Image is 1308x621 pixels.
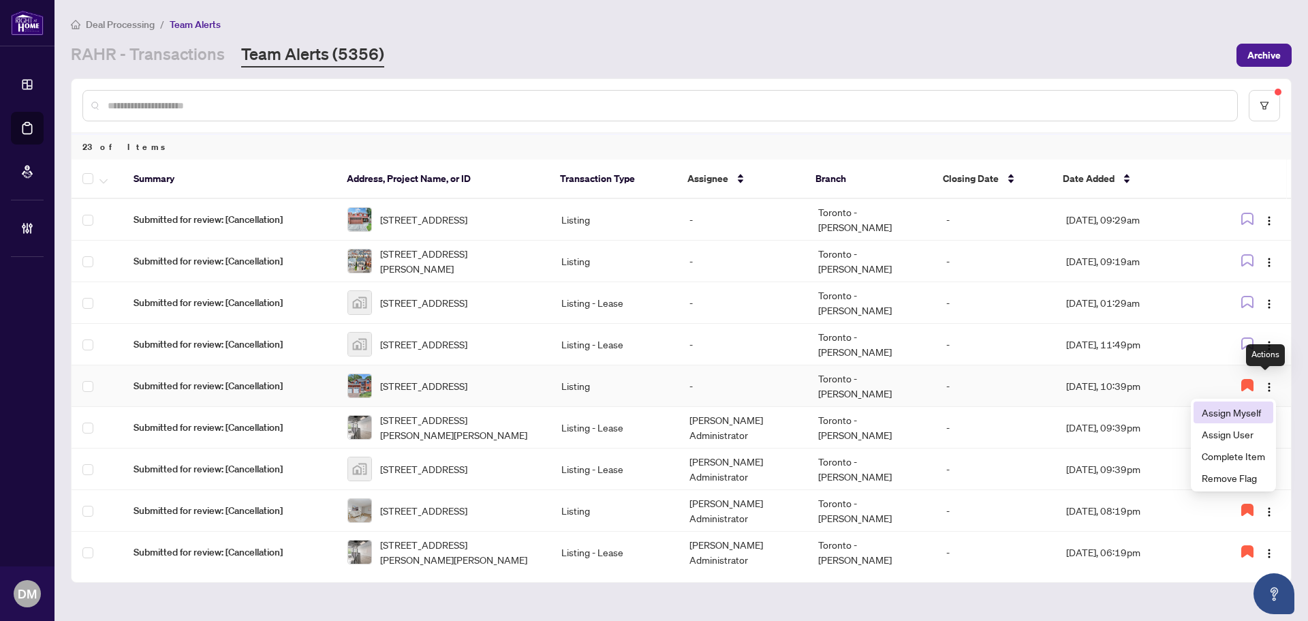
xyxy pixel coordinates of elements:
td: - [679,365,807,407]
span: Assign Myself [1202,405,1265,420]
img: thumbnail-img [348,208,371,231]
td: Toronto - [PERSON_NAME] [807,365,935,407]
td: Toronto - [PERSON_NAME] [807,199,935,241]
button: Logo [1258,375,1280,397]
span: Submitted for review: [Cancellation] [134,461,326,476]
span: [STREET_ADDRESS][PERSON_NAME] [380,246,540,276]
td: - [679,282,807,324]
td: Listing - Lease [550,407,679,449]
span: Submitted for review: [Cancellation] [134,254,326,269]
span: Submitted for review: [Cancellation] [134,295,326,310]
img: Logo [1264,340,1275,351]
td: Toronto - [PERSON_NAME] [807,532,935,573]
button: Logo [1258,500,1280,521]
span: Archive [1247,44,1281,66]
td: - [679,324,807,365]
td: - [935,365,1055,407]
button: Logo [1258,333,1280,355]
span: [STREET_ADDRESS] [380,461,467,476]
td: Listing - Lease [550,449,679,490]
span: [STREET_ADDRESS] [380,212,467,227]
button: Archive [1236,44,1292,67]
td: Toronto - [PERSON_NAME] [807,324,935,365]
td: [DATE], 09:19am [1055,241,1209,282]
span: filter [1260,101,1269,110]
td: Toronto - [PERSON_NAME] [807,241,935,282]
a: Team Alerts (5356) [241,43,384,67]
span: DM [18,584,37,603]
img: logo [11,10,44,35]
td: - [935,282,1055,324]
td: [PERSON_NAME] Administrator [679,449,807,490]
th: Closing Date [932,160,1051,199]
td: Listing [550,199,679,241]
span: Deal Processing [86,18,155,31]
span: [STREET_ADDRESS] [380,337,467,352]
td: Listing [550,490,679,532]
td: - [679,241,807,282]
img: thumbnail-img [348,457,371,481]
span: Complete Item [1202,449,1265,464]
span: Remove Flag [1202,470,1265,485]
span: Submitted for review: [Cancellation] [134,420,326,435]
td: Toronto - [PERSON_NAME] [807,282,935,324]
td: [DATE], 09:39pm [1055,407,1209,449]
td: - [935,490,1055,532]
span: Submitted for review: [Cancellation] [134,503,326,518]
img: Logo [1264,548,1275,559]
th: Transaction Type [549,160,677,199]
span: Submitted for review: [Cancellation] [134,545,326,560]
span: [STREET_ADDRESS][PERSON_NAME][PERSON_NAME] [380,537,540,567]
div: 23 of Items [72,134,1291,160]
span: Submitted for review: [Cancellation] [134,378,326,393]
td: Toronto - [PERSON_NAME] [807,490,935,532]
button: Open asap [1253,573,1294,614]
img: Logo [1264,299,1275,309]
img: thumbnail-img [348,499,371,522]
li: / [160,16,164,32]
td: - [935,449,1055,490]
button: Logo [1258,250,1280,272]
span: home [71,20,80,29]
span: [STREET_ADDRESS][PERSON_NAME][PERSON_NAME] [380,412,540,442]
td: [PERSON_NAME] Administrator [679,490,807,532]
span: Closing Date [943,171,999,186]
th: Summary [123,160,336,199]
button: Logo [1258,541,1280,563]
td: [PERSON_NAME] Administrator [679,532,807,573]
div: Actions [1246,344,1285,366]
th: Assignee [676,160,805,199]
img: thumbnail-img [348,416,371,439]
td: - [679,199,807,241]
td: Listing - Lease [550,324,679,365]
img: Logo [1264,506,1275,517]
td: Listing - Lease [550,282,679,324]
td: - [935,407,1055,449]
span: Submitted for review: [Cancellation] [134,337,326,352]
th: Date Added [1052,160,1205,199]
span: Assignee [687,171,728,186]
th: Address, Project Name, or ID [336,160,549,199]
span: Team Alerts [170,18,221,31]
img: thumbnail-img [348,541,371,564]
img: Logo [1264,382,1275,393]
button: Logo [1258,209,1280,230]
img: Logo [1264,215,1275,226]
td: - [935,532,1055,573]
img: thumbnail-img [348,291,371,314]
td: [DATE], 08:19pm [1055,490,1209,532]
span: Date Added [1063,171,1115,186]
td: [DATE], 09:39pm [1055,449,1209,490]
img: thumbnail-img [348,249,371,273]
td: Toronto - [PERSON_NAME] [807,449,935,490]
th: Branch [805,160,933,199]
span: Assign User [1202,427,1265,442]
td: [DATE], 11:49pm [1055,324,1209,365]
span: [STREET_ADDRESS] [380,503,467,518]
span: Submitted for review: [Cancellation] [134,212,326,227]
img: thumbnail-img [348,374,371,397]
td: Listing [550,241,679,282]
td: [DATE], 10:39pm [1055,365,1209,407]
td: [DATE], 06:19pm [1055,532,1209,573]
td: - [935,324,1055,365]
